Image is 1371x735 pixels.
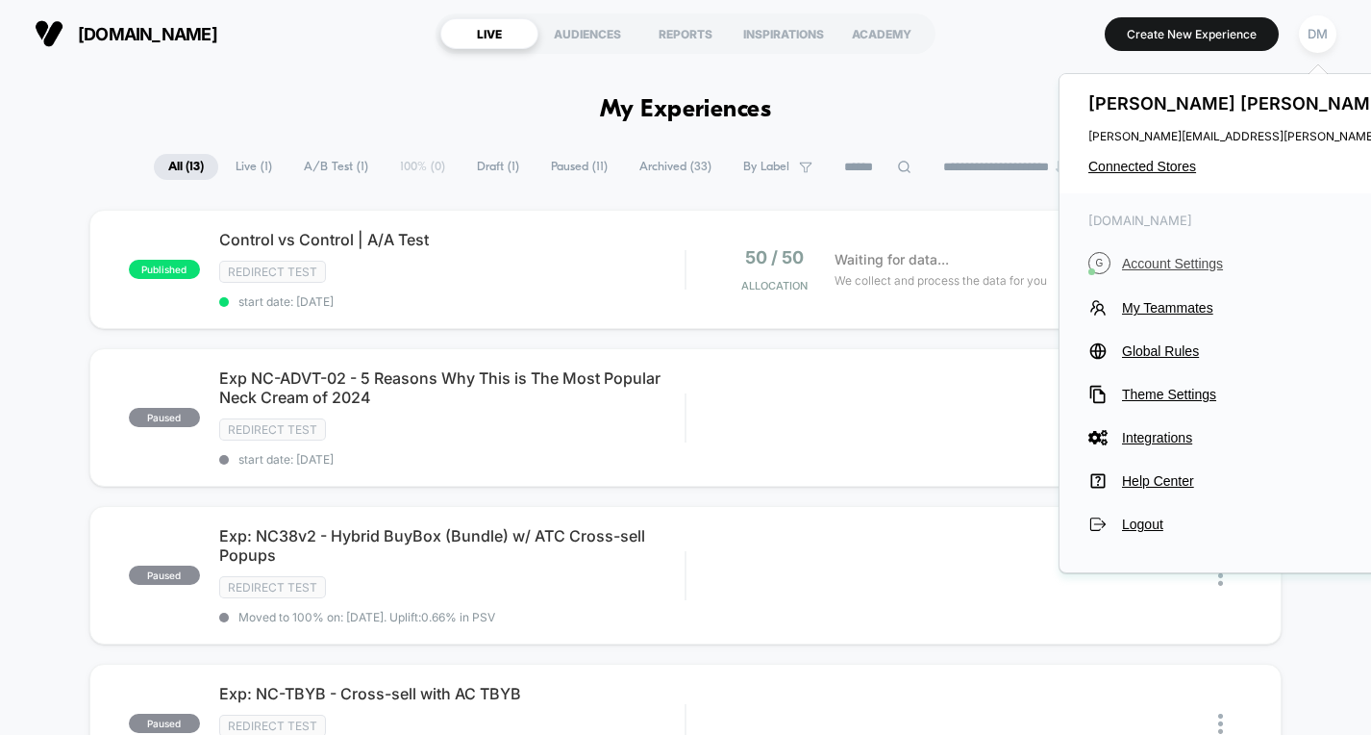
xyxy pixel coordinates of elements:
span: paused [129,566,200,585]
span: start date: [DATE] [219,294,685,309]
div: DM [1299,15,1336,53]
div: REPORTS [636,18,735,49]
span: Moved to 100% on: [DATE] . Uplift: 0.66% in PSV [238,610,495,624]
h1: My Experiences [600,96,772,124]
span: Live ( 1 ) [221,154,287,180]
span: All ( 13 ) [154,154,218,180]
i: G [1088,252,1110,274]
span: 50 / 50 [745,247,804,267]
span: paused [129,408,200,427]
span: By Label [743,160,789,174]
span: start date: [DATE] [219,452,685,467]
span: Redirect Test [219,576,326,598]
span: published [129,260,200,279]
span: Draft ( 1 ) [462,154,534,180]
img: close [1218,566,1223,586]
div: ACADEMY [833,18,931,49]
span: Control vs Control | A/A Test [219,230,685,249]
div: LIVE [440,18,538,49]
span: Exp NC-ADVT-02 - 5 Reasons Why This is The Most Popular Neck Cream of 2024 [219,368,685,407]
span: Archived ( 33 ) [625,154,726,180]
span: Allocation [741,279,808,292]
span: Redirect Test [219,418,326,441]
div: INSPIRATIONS [735,18,833,49]
span: Exp: NC38v2 - Hybrid BuyBox (Bundle) w/ ATC Cross-sell Popups [219,526,685,565]
span: A/B Test ( 1 ) [289,154,383,180]
button: [DOMAIN_NAME] [29,18,223,49]
img: Visually logo [35,19,63,48]
span: We collect and process the data for you [835,271,1047,290]
span: paused [129,714,200,733]
div: AUDIENCES [538,18,636,49]
button: DM [1293,14,1342,54]
img: end [1056,161,1067,172]
span: Redirect Test [219,261,326,283]
span: Exp: NC-TBYB - Cross-sell with AC TBYB [219,684,685,703]
span: Waiting for data... [835,249,949,270]
span: Paused ( 11 ) [536,154,622,180]
img: close [1218,714,1223,734]
span: [DOMAIN_NAME] [78,24,217,44]
button: Create New Experience [1105,17,1279,51]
